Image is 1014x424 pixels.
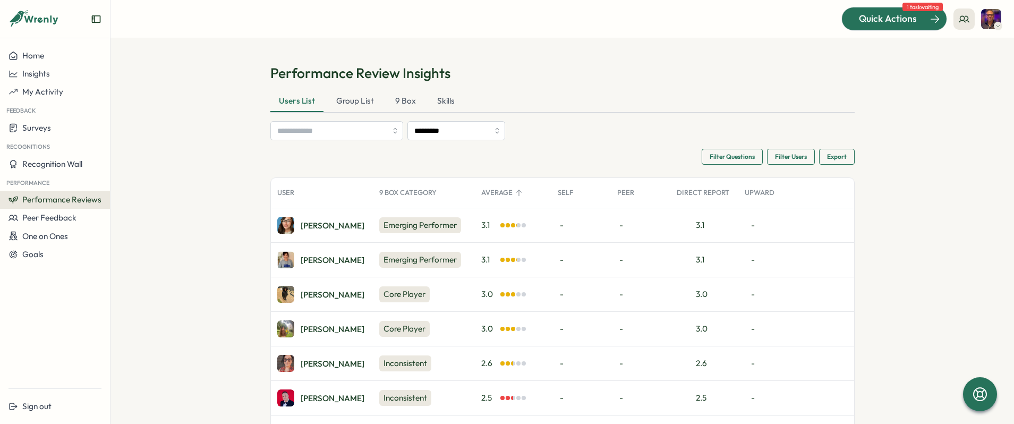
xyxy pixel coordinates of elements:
div: Core Player [379,286,430,302]
img: Amber Stroyan [277,320,294,337]
div: - [611,277,670,311]
a: Angel Yebra[PERSON_NAME] [277,217,364,234]
div: - [611,208,670,242]
span: Home [22,50,44,61]
div: Inconsistent [379,390,431,406]
div: - [738,381,798,415]
div: 2.5 [696,392,706,404]
div: - [551,381,611,415]
div: 3.1 [696,254,704,266]
span: 3.1 [481,219,498,231]
div: Emerging Performer [379,217,461,233]
span: Sign out [22,401,52,411]
div: 9 Box Category [373,182,475,203]
div: - [551,208,611,242]
div: [PERSON_NAME] [301,360,364,368]
span: Filter Users [775,149,807,164]
img: Kate Blackburn [277,355,294,372]
span: Performance Reviews [22,194,101,205]
div: - [551,277,611,311]
div: Group List [328,91,382,112]
img: Angel Yebra [277,217,294,234]
span: 2.6 [481,358,498,369]
div: [PERSON_NAME] [301,394,364,402]
div: - [611,381,670,415]
span: 3.0 [481,289,498,300]
div: Emerging Performer [379,252,461,268]
div: - [611,312,670,346]
a: Amber Stroyan[PERSON_NAME] [277,320,364,337]
img: Samantha Broomfield [277,251,294,268]
button: Export [819,149,855,165]
span: Quick Actions [859,12,917,26]
div: Self [551,182,611,203]
div: Users List [270,91,323,112]
div: - [551,312,611,346]
div: 3.0 [696,323,708,335]
div: [PERSON_NAME] [301,256,364,264]
div: - [738,277,798,311]
button: Filter Questions [702,149,763,165]
div: - [738,346,798,380]
span: Recognition Wall [22,159,82,169]
span: 3.0 [481,323,498,335]
span: My Activity [22,87,63,97]
span: Insights [22,69,50,79]
div: Core Player [379,321,430,337]
div: Direct Report [670,182,738,203]
div: - [738,312,798,346]
div: - [551,346,611,380]
a: Steven[PERSON_NAME] [277,389,364,406]
img: Jay Murphy [277,286,294,303]
span: Surveys [22,123,51,133]
button: Quick Actions [841,7,947,30]
a: Samantha Broomfield[PERSON_NAME] [277,251,364,268]
a: Kate Blackburn[PERSON_NAME] [277,355,364,372]
span: 3.1 [481,254,498,266]
div: - [611,243,670,277]
a: Jay Murphy[PERSON_NAME] [277,286,364,303]
h1: Performance Review Insights [270,64,855,82]
img: Steven [277,389,294,406]
img: Adrian Pearcey [981,9,1001,29]
div: - [551,243,611,277]
div: - [738,208,798,242]
div: 3.1 [696,219,704,231]
div: [PERSON_NAME] [301,325,364,333]
div: Skills [429,91,463,112]
button: Expand sidebar [91,14,101,24]
span: Peer Feedback [22,213,76,223]
span: Goals [22,249,44,259]
div: User [271,182,373,203]
div: Average [475,182,551,203]
div: [PERSON_NAME] [301,291,364,299]
div: Upward [738,182,798,203]
span: One on Ones [22,231,68,241]
span: 1 task waiting [902,3,943,11]
span: Export [827,149,847,164]
span: 2.5 [481,392,498,404]
div: 3.0 [696,289,708,300]
div: Peer [611,182,670,203]
div: - [611,346,670,380]
div: Inconsistent [379,355,431,371]
span: Filter Questions [710,149,755,164]
div: 2.6 [696,358,707,369]
div: - [738,243,798,277]
div: 9 Box [387,91,424,112]
button: Filter Users [767,149,815,165]
div: [PERSON_NAME] [301,222,364,230]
